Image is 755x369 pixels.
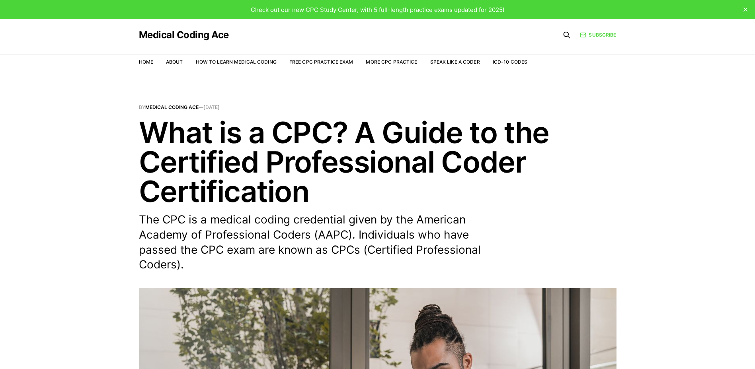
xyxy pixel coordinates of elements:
[739,3,752,16] button: close
[139,105,616,110] span: By —
[139,212,505,272] p: The CPC is a medical coding credential given by the American Academy of Professional Coders (AAPC...
[366,59,417,65] a: More CPC Practice
[196,59,277,65] a: How to Learn Medical Coding
[289,59,353,65] a: Free CPC Practice Exam
[145,104,199,110] a: Medical Coding Ace
[166,59,183,65] a: About
[203,104,220,110] time: [DATE]
[493,59,527,65] a: ICD-10 Codes
[139,30,229,40] a: Medical Coding Ace
[139,59,153,65] a: Home
[251,6,504,14] span: Check out our new CPC Study Center, with 5 full-length practice exams updated for 2025!
[139,118,616,206] h1: What is a CPC? A Guide to the Certified Professional Coder Certification
[580,31,616,39] a: Subscribe
[430,59,480,65] a: Speak Like a Coder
